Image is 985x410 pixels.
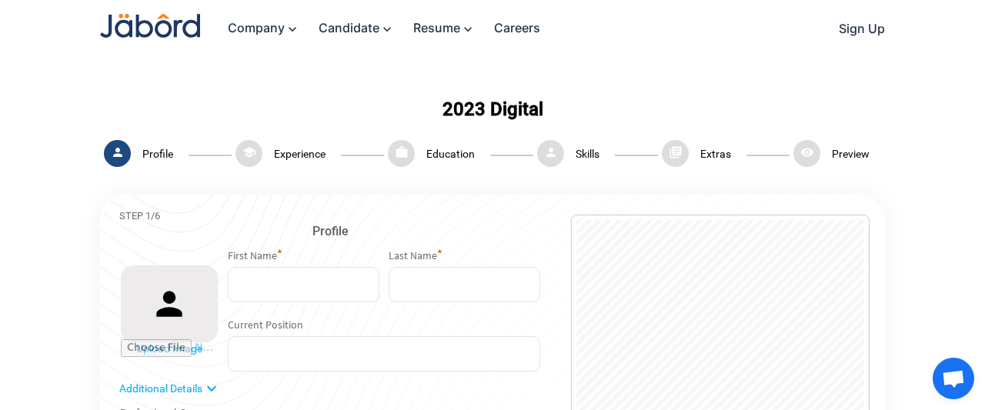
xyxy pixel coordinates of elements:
[398,12,479,45] a: Resume
[460,22,479,37] mat-icon: keyboard_arrow_down
[700,148,731,160] span: Extras
[228,318,541,336] div: Current Position
[142,148,173,160] span: Profile
[202,379,221,398] mat-icon: expand_more
[537,140,564,167] mat-icon: person
[104,140,131,167] mat-icon: person
[100,14,200,38] img: Jabord
[121,265,218,342] mat-icon: person
[274,148,326,160] span: Experience
[479,12,540,44] a: Careers
[389,248,540,267] div: Last Name
[426,148,475,160] span: Education
[115,222,545,241] div: Profile
[576,148,599,160] span: Skills
[793,140,820,167] mat-icon: visibility
[285,22,303,37] mat-icon: keyboard_arrow_down
[303,12,398,45] a: Candidate
[662,140,689,167] mat-icon: library_books
[832,148,870,160] span: Preview
[388,140,415,167] mat-icon: work
[100,98,885,120] div: 2023 Digital
[379,22,398,37] mat-icon: keyboard_arrow_down
[933,358,974,399] div: Open chat
[235,140,262,167] mat-icon: school
[115,210,545,222] div: STEP 1/6
[823,13,885,45] a: Sign Up
[212,12,303,45] a: Company
[121,342,218,355] div: Upload Image
[228,248,379,267] div: First Name
[115,379,545,398] div: Additional Details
